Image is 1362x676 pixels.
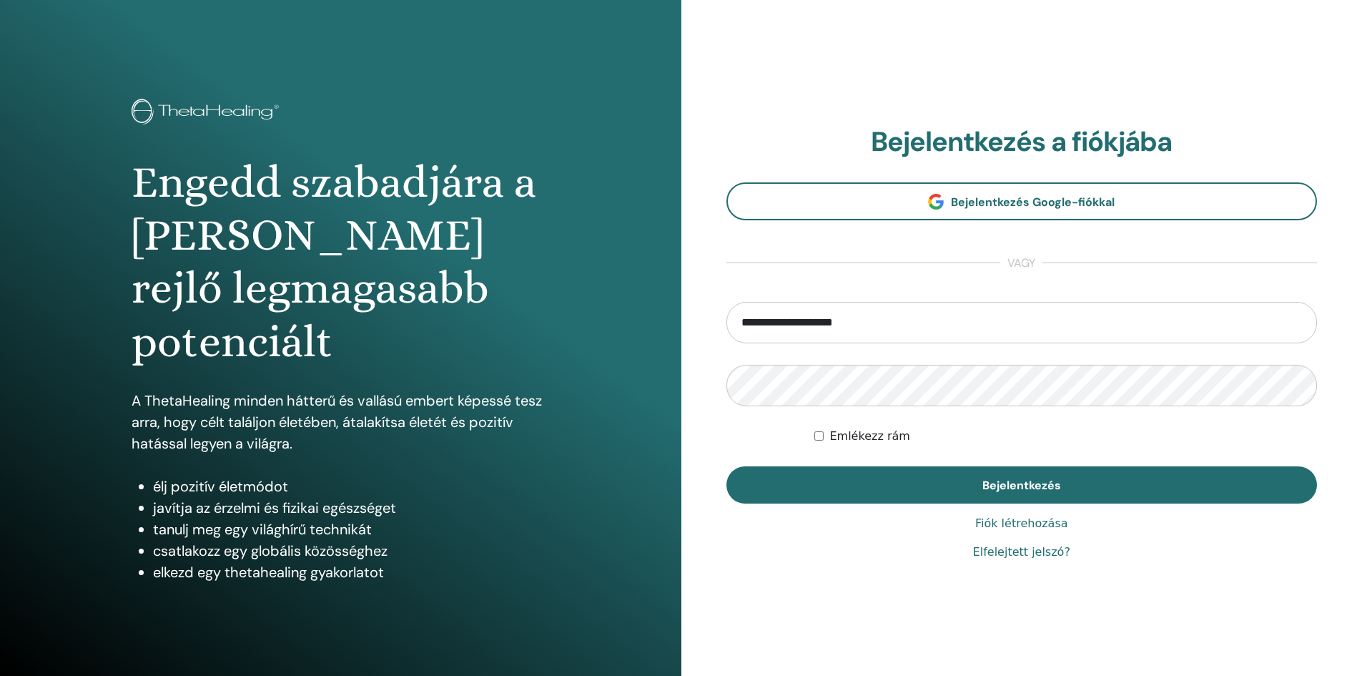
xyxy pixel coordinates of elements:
font: javítja az érzelmi és fizikai egészséget [153,499,396,517]
font: tanulj meg egy világhírű technikát [153,520,372,539]
font: Bejelentkezés [982,478,1061,493]
font: Bejelentkezés a fiókjába [871,124,1172,160]
font: élj pozitív életmódot [153,477,288,496]
font: Bejelentkezés Google-fiókkal [951,195,1115,210]
font: Fiók létrehozása [975,516,1068,530]
font: A ThetaHealing minden hátterű és vallású embert képessé tesz arra, hogy célt találjon életében, á... [132,391,542,453]
button: Bejelentkezés [726,466,1318,504]
font: Emlékezz rám [829,429,909,443]
a: Elfelejtett jelszó? [973,544,1070,561]
div: Határozatlan ideig maradjak hitelesítve, vagy amíg manuálisan ki nem jelentkezem [814,428,1317,445]
a: Bejelentkezés Google-fiókkal [726,182,1318,220]
a: Fiók létrehozása [975,515,1068,532]
font: elkezd egy thetahealing gyakorlatot [153,563,384,582]
font: Elfelejtett jelszó? [973,545,1070,559]
font: Engedd szabadjára a [PERSON_NAME] rejlő legmagasabb potenciált [132,157,536,367]
font: vagy [1007,255,1035,270]
font: csatlakozz egy globális közösséghez [153,542,388,560]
